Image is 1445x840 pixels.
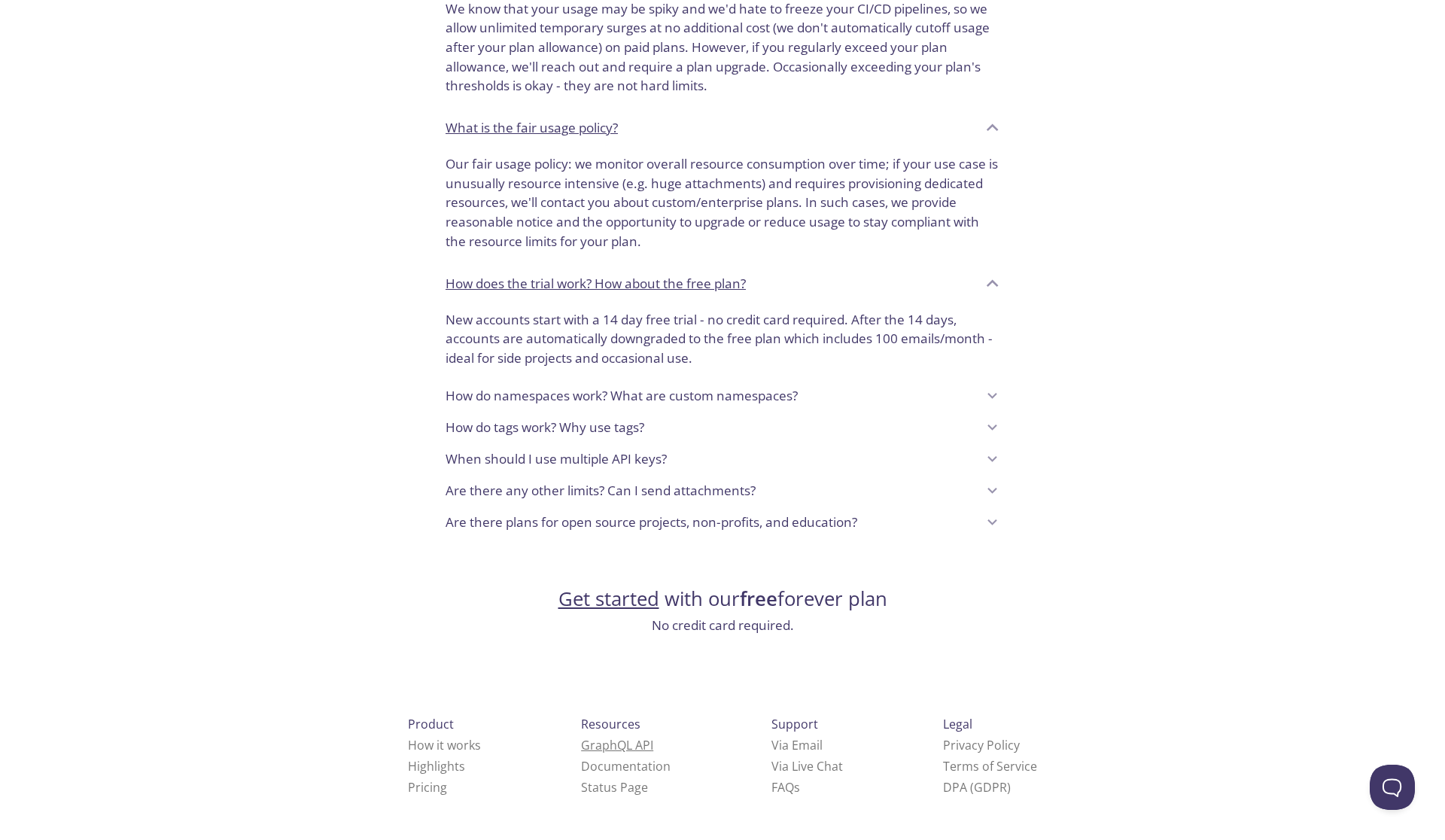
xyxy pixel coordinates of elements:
[943,737,1020,753] a: Privacy Policy
[408,716,454,732] span: Product
[433,108,1011,148] div: What is the fair usage policy?
[433,263,1011,304] div: How does the trial work? How about the free plan?
[433,148,1011,263] div: *Unlimited temporary surgesallowed. How does this work?
[433,443,1011,475] div: When should I use multiple API keys?
[446,118,618,138] p: What is the fair usage policy?
[771,716,818,732] span: Support
[433,304,1011,380] div: How does the trial work? How about the free plan?
[433,380,1011,412] div: How do namespaces work? What are custom namespaces?
[446,481,756,501] p: Are there any other limits? Can I send attachments?
[408,758,465,775] a: Highlights
[558,586,887,612] h2: with our forever plan
[1370,765,1415,810] iframe: Help Scout Beacon - Open
[943,716,972,732] span: Legal
[581,737,653,753] a: GraphQL API
[446,513,857,532] p: Are there plans for open source projects, non-profits, and education?
[581,758,671,775] a: Documentation
[558,616,887,635] h3: No credit card required.
[408,779,447,796] a: Pricing
[794,779,800,796] span: s
[433,507,1011,538] div: Are there plans for open source projects, non-profits, and education?
[771,758,843,775] a: Via Live Chat
[446,310,999,368] p: New accounts start with a 14 day free trial - no credit card required. After the 14 days, account...
[558,586,659,612] a: Get started
[771,737,823,753] a: Via Email
[433,412,1011,443] div: How do tags work? Why use tags?
[408,737,481,753] a: How it works
[943,758,1037,775] a: Terms of Service
[433,475,1011,507] div: Are there any other limits? Can I send attachments?
[446,154,999,251] p: Our fair usage policy: we monitor overall resource consumption over time; if your use case is unu...
[581,779,648,796] a: Status Page
[581,716,640,732] span: Resources
[446,418,644,437] p: How do tags work? Why use tags?
[446,449,667,469] p: When should I use multiple API keys?
[446,386,798,406] p: How do namespaces work? What are custom namespaces?
[943,779,1011,796] a: DPA (GDPR)
[740,586,777,612] strong: free
[771,779,800,796] a: FAQ
[446,274,746,294] p: How does the trial work? How about the free plan?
